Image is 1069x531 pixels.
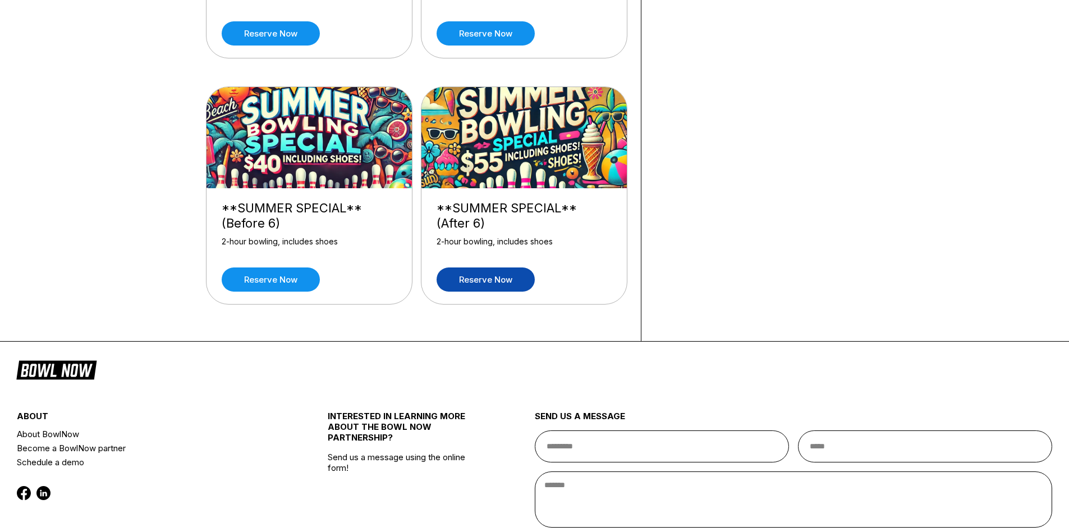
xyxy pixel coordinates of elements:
[437,21,535,46] a: Reserve now
[17,455,276,469] a: Schedule a demo
[328,411,483,452] div: INTERESTED IN LEARNING MORE ABOUT THE BOWL NOW PARTNERSHIP?
[207,87,413,188] img: **SUMMER SPECIAL** (Before 6)
[437,267,535,292] a: Reserve now
[535,411,1053,430] div: send us a message
[17,441,276,455] a: Become a BowlNow partner
[437,237,612,256] div: 2-hour bowling, includes shoes
[222,267,320,292] a: Reserve now
[437,201,612,231] div: **SUMMER SPECIAL** (After 6)
[222,201,397,231] div: **SUMMER SPECIAL** (Before 6)
[222,237,397,256] div: 2-hour bowling, includes shoes
[421,87,628,188] img: **SUMMER SPECIAL** (After 6)
[17,427,276,441] a: About BowlNow
[222,21,320,46] a: Reserve now
[17,411,276,427] div: about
